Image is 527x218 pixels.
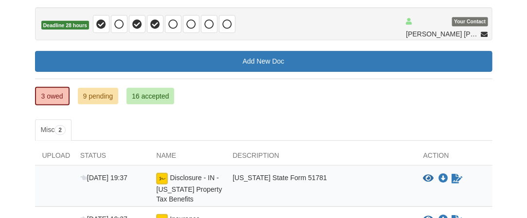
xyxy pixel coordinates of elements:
a: 9 pending [78,88,119,104]
span: [PERSON_NAME] [PERSON_NAME] [406,29,479,39]
a: Sign Form [451,173,464,184]
button: View Disclosure - IN - Indiana Property Tax Benefits [423,174,434,184]
span: 2 [55,125,66,135]
div: Description [225,151,416,165]
a: Download Disclosure - IN - Indiana Property Tax Benefits [439,175,449,183]
span: Disclosure - IN - [US_STATE] Property Tax Benefits [156,174,222,203]
div: Name [149,151,225,165]
a: Misc [35,119,72,141]
div: Action [416,151,492,165]
a: 16 accepted [127,88,174,104]
div: Status [73,151,149,165]
span: Deadline 28 hours [41,21,89,30]
span: [DATE] 19:37 [80,174,127,182]
span: Your Contact [452,17,488,27]
a: Add New Doc [35,51,492,72]
img: Ready for you to esign [156,173,168,184]
div: [US_STATE] State Form 51781 [225,173,416,204]
a: 3 owed [35,87,70,105]
div: Upload [35,151,73,165]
